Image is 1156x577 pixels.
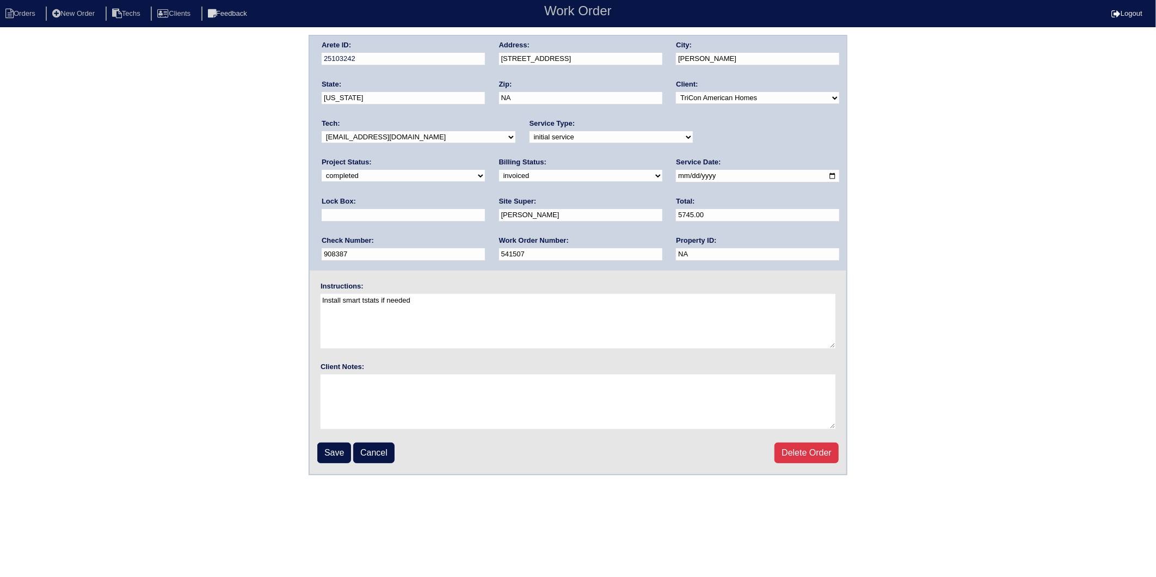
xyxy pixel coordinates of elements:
[322,79,341,89] label: State:
[46,9,103,17] a: New Order
[321,362,364,372] label: Client Notes:
[676,40,692,50] label: City:
[321,281,364,291] label: Instructions:
[317,443,351,463] input: Save
[321,294,835,348] textarea: Install smart tstats if needed
[676,197,694,206] label: Total:
[106,9,149,17] a: Techs
[1111,9,1142,17] a: Logout
[322,236,374,245] label: Check Number:
[774,443,839,463] a: Delete Order
[201,7,256,21] li: Feedback
[151,9,199,17] a: Clients
[322,119,340,128] label: Tech:
[322,40,351,50] label: Arete ID:
[151,7,199,21] li: Clients
[46,7,103,21] li: New Order
[353,443,395,463] a: Cancel
[106,7,149,21] li: Techs
[499,157,546,167] label: Billing Status:
[676,236,716,245] label: Property ID:
[499,236,569,245] label: Work Order Number:
[499,53,662,65] input: Enter a location
[322,197,356,206] label: Lock Box:
[499,197,537,206] label: Site Super:
[676,79,698,89] label: Client:
[499,40,530,50] label: Address:
[676,157,721,167] label: Service Date:
[499,79,512,89] label: Zip:
[530,119,575,128] label: Service Type:
[322,157,372,167] label: Project Status:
